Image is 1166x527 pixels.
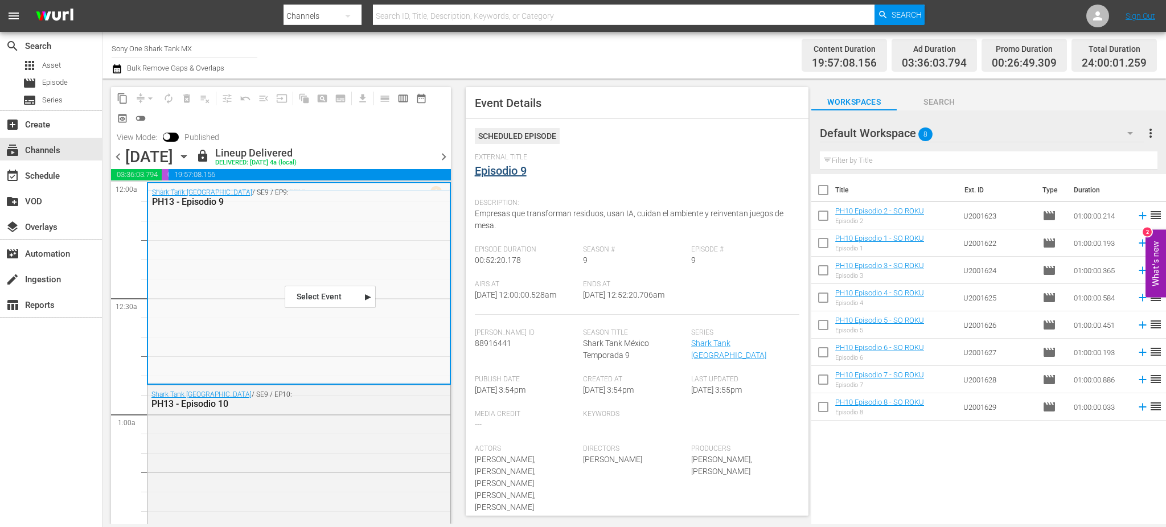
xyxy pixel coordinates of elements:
[691,385,742,394] span: [DATE] 3:55pm
[475,96,541,110] span: Event Details
[1082,57,1147,70] span: 24:00:01.259
[691,328,794,337] span: Series
[475,328,577,337] span: [PERSON_NAME] Id
[1146,230,1166,298] button: Open Feedback Widget
[874,5,925,25] button: Search
[1042,345,1056,359] span: Episode
[475,420,482,429] span: ---
[1126,11,1155,20] a: Sign Out
[412,89,430,108] span: Month Calendar View
[1042,236,1056,250] span: Episode
[835,299,924,307] div: Episodio 4
[1069,202,1132,229] td: 01:00:00.214
[992,41,1057,57] div: Promo Duration
[959,366,1038,393] td: U2001628
[1136,373,1149,386] svg: Add to Schedule
[835,289,924,297] a: PH10 Episodio 4 - SO ROKU
[959,393,1038,421] td: U2001629
[691,444,794,454] span: Producers
[583,256,588,265] span: 9
[1069,284,1132,311] td: 01:00:00.584
[1042,318,1056,332] span: Episode
[151,390,389,409] div: / SE9 / EP10:
[475,245,577,254] span: Episode Duration
[1069,257,1132,284] td: 01:00:00.365
[397,93,409,104] span: calendar_view_week_outlined
[416,93,427,104] span: date_range_outlined
[196,89,214,108] span: Clear Lineup
[1067,174,1135,206] th: Duration
[125,147,173,166] div: [DATE]
[1069,339,1132,366] td: 01:00:00.193
[169,169,451,180] span: 19:57:08.156
[42,94,63,106] span: Series
[125,64,224,72] span: Bulk Remove Gaps & Overlaps
[1136,401,1149,413] svg: Add to Schedule
[6,39,19,53] span: Search
[812,57,877,70] span: 19:57:08.156
[273,89,291,108] span: Update Metadata from Key Asset
[475,339,511,348] span: 88916441
[902,41,967,57] div: Ad Duration
[835,398,924,406] a: PH10 Episodio 8 - SO ROKU
[691,256,696,265] span: 9
[1149,318,1163,331] span: reorder
[152,188,389,207] div: / SE9 / EP9:
[113,89,132,108] span: Copy Lineup
[331,89,350,108] span: Create Series Block
[812,41,877,57] div: Content Duration
[6,195,19,208] span: VOD
[475,385,525,394] span: [DATE] 3:54pm
[1144,120,1157,147] button: more_vert
[6,169,19,183] span: Schedule
[23,93,36,107] span: Series
[6,220,19,234] span: Overlays
[835,327,924,334] div: Episodio 5
[6,273,19,286] span: Ingestion
[1136,209,1149,222] svg: Add to Schedule
[959,284,1038,311] td: U2001625
[1144,126,1157,140] span: more_vert
[835,174,957,206] th: Title
[151,398,389,409] div: PH13 - Episodio 10
[254,89,273,108] span: Fill episodes with ad slates
[992,57,1057,70] span: 00:26:49.309
[394,89,412,108] span: Week Calendar View
[1149,345,1163,359] span: reorder
[162,169,168,180] span: 00:26:49.309
[583,339,649,360] span: Shark Tank México Temporada 9
[117,113,128,124] span: preview_outlined
[1042,400,1056,414] span: Episode
[835,207,924,215] a: PH10 Episodio 2 - SO ROKU
[959,311,1038,339] td: U2001626
[958,174,1036,206] th: Ext. ID
[135,113,146,124] span: toggle_off
[691,339,766,360] a: Shark Tank [GEOGRAPHIC_DATA]
[236,89,254,108] span: Revert to Primary Episode
[475,199,794,208] span: Description:
[835,217,924,225] div: Episodio 2
[475,375,577,384] span: Publish Date
[111,133,163,142] span: View Mode:
[1042,263,1056,277] span: Episode
[214,87,236,109] span: Customize Events
[313,89,331,108] span: Create Search Block
[583,290,664,299] span: [DATE] 12:52:20.706am
[1136,346,1149,359] svg: Add to Schedule
[1069,366,1132,393] td: 01:00:00.886
[691,245,794,254] span: Episode #
[1042,209,1056,223] span: Episode
[583,410,685,419] span: Keywords
[1149,400,1163,413] span: reorder
[350,87,372,109] span: Download as CSV
[437,150,451,164] span: chevron_right
[475,444,577,454] span: Actors
[475,290,556,299] span: [DATE] 12:00:00.528am
[42,60,61,71] span: Asset
[163,133,171,141] span: Toggle to switch from Published to Draft view.
[959,257,1038,284] td: U2001624
[583,444,685,454] span: Directors
[583,280,685,289] span: Ends At
[152,196,389,207] div: PH13 - Episodio 9
[151,390,252,398] a: Shark Tank [GEOGRAPHIC_DATA]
